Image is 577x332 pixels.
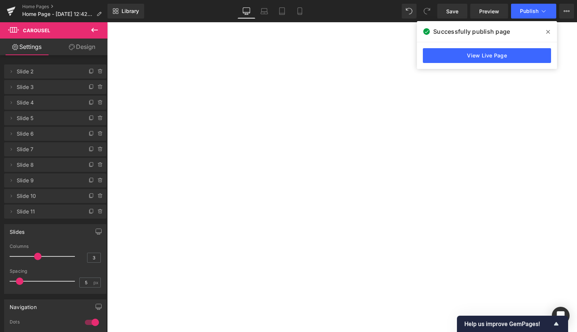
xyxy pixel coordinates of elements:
[470,4,508,19] a: Preview
[423,48,551,63] a: View Live Page
[17,80,79,94] span: Slide 3
[17,111,79,125] span: Slide 5
[17,189,79,203] span: Slide 10
[520,8,538,14] span: Publish
[273,4,291,19] a: Tablet
[479,7,499,15] span: Preview
[402,4,417,19] button: Undo
[22,4,107,10] a: Home Pages
[291,4,309,19] a: Mobile
[93,280,100,285] span: px
[17,173,79,187] span: Slide 9
[17,64,79,79] span: Slide 2
[122,8,139,14] span: Library
[10,225,24,235] div: Slides
[238,4,255,19] a: Desktop
[17,142,79,156] span: Slide 7
[433,27,510,36] span: Successfully publish page
[17,96,79,110] span: Slide 4
[17,205,79,219] span: Slide 11
[446,7,458,15] span: Save
[10,269,101,274] div: Spacing
[552,307,570,325] div: Open Intercom Messenger
[420,4,434,19] button: Redo
[464,321,552,328] span: Help us improve GemPages!
[10,319,77,327] div: Dots
[559,4,574,19] button: More
[10,244,101,249] div: Columns
[55,39,109,55] a: Design
[17,127,79,141] span: Slide 6
[464,319,561,328] button: Show survey - Help us improve GemPages!
[23,27,50,33] span: Carousel
[10,300,37,310] div: Navigation
[511,4,556,19] button: Publish
[107,4,144,19] a: New Library
[17,158,79,172] span: Slide 8
[255,4,273,19] a: Laptop
[22,11,93,17] span: Home Page - [DATE] 12:42:58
